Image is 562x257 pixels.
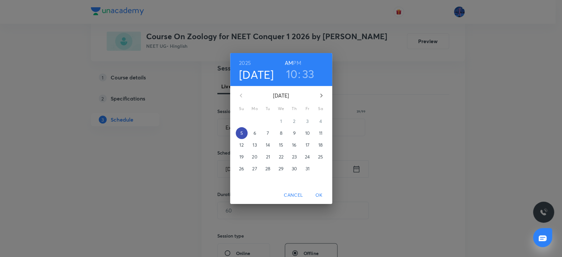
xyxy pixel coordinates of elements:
p: 14 [266,142,270,148]
span: Mo [249,105,261,112]
button: 33 [302,67,314,81]
button: 15 [275,139,287,151]
button: 7 [262,127,274,139]
button: 22 [275,151,287,163]
button: PM [293,58,301,68]
p: 23 [292,154,296,160]
p: [DATE] [249,92,313,100]
span: We [275,105,287,112]
p: 18 [318,142,323,148]
p: 19 [239,154,244,160]
p: 22 [279,154,283,160]
p: 24 [305,154,310,160]
p: 25 [318,154,323,160]
p: 15 [279,142,283,148]
button: 28 [262,163,274,175]
button: 23 [288,151,300,163]
button: 26 [236,163,248,175]
p: 13 [253,142,256,148]
p: 5 [240,130,243,136]
button: 10 [286,67,298,81]
p: 6 [253,130,256,136]
p: 28 [265,165,270,172]
button: 18 [315,139,327,151]
button: 16 [288,139,300,151]
button: 27 [249,163,261,175]
p: 31 [305,165,309,172]
p: 11 [319,130,322,136]
button: 17 [302,139,313,151]
button: [DATE] [239,68,274,81]
button: 11 [315,127,327,139]
button: 9 [288,127,300,139]
span: OK [311,191,327,199]
button: 2025 [239,58,251,68]
button: AM [285,58,293,68]
button: 20 [249,151,261,163]
p: 8 [280,130,282,136]
button: 10 [302,127,313,139]
p: 12 [239,142,243,148]
span: Tu [262,105,274,112]
button: 25 [315,151,327,163]
button: 24 [302,151,313,163]
span: Su [236,105,248,112]
p: 16 [292,142,296,148]
p: 26 [239,165,244,172]
p: 30 [291,165,297,172]
button: OK [308,189,330,201]
button: 21 [262,151,274,163]
button: 29 [275,163,287,175]
button: 6 [249,127,261,139]
p: 20 [252,154,257,160]
p: 29 [279,165,283,172]
span: Th [288,105,300,112]
span: Fr [302,105,313,112]
button: 12 [236,139,248,151]
p: 9 [293,130,295,136]
p: 17 [305,142,309,148]
button: 30 [288,163,300,175]
button: 8 [275,127,287,139]
button: 13 [249,139,261,151]
span: Cancel [284,191,303,199]
h3: : [298,67,301,81]
p: 21 [266,154,270,160]
button: 14 [262,139,274,151]
button: 31 [302,163,313,175]
button: 19 [236,151,248,163]
span: Sa [315,105,327,112]
button: Cancel [281,189,306,201]
p: 27 [252,165,257,172]
button: 5 [236,127,248,139]
p: 7 [267,130,269,136]
p: 10 [305,130,309,136]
